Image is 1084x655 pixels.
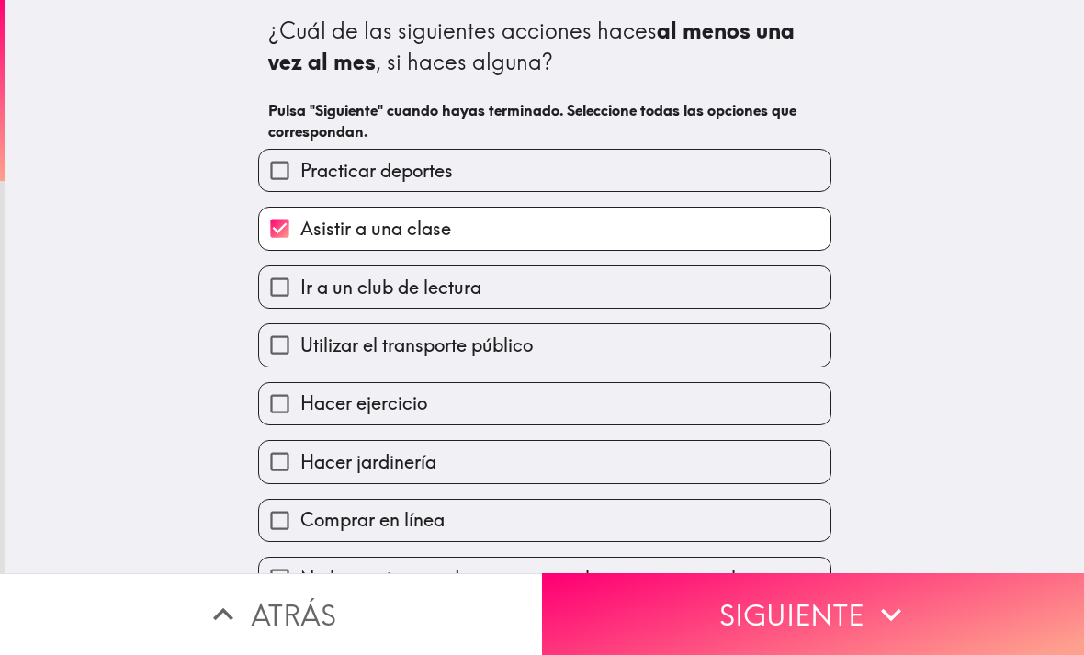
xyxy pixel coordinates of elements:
button: Hacer ejercicio [259,383,830,424]
h6: Pulsa "Siguiente" cuando hayas terminado. Seleccione todas las opciones que correspondan. [268,100,821,141]
span: Ir a un club de lectura [300,275,481,300]
span: Utilizar el transporte público [300,333,533,358]
button: Siguiente [542,573,1084,655]
button: No hago ninguna de estas cosas al menos una vez al mes. [259,558,830,599]
button: Ir a un club de lectura [259,266,830,308]
button: Practicar deportes [259,150,830,191]
button: Hacer jardinería [259,441,830,482]
span: Practicar deportes [300,158,453,184]
div: ¿Cuál de las siguientes acciones haces , si haces alguna? [268,16,821,77]
span: Comprar en línea [300,507,445,533]
span: Hacer ejercicio [300,390,427,416]
button: Asistir a una clase [259,208,830,249]
button: Utilizar el transporte público [259,324,830,366]
span: Hacer jardinería [300,449,436,475]
span: No hago ninguna de estas cosas al menos una vez al mes. [300,566,779,592]
span: Asistir a una clase [300,216,451,242]
button: Comprar en línea [259,500,830,541]
b: al menos una vez al mes [268,17,800,75]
